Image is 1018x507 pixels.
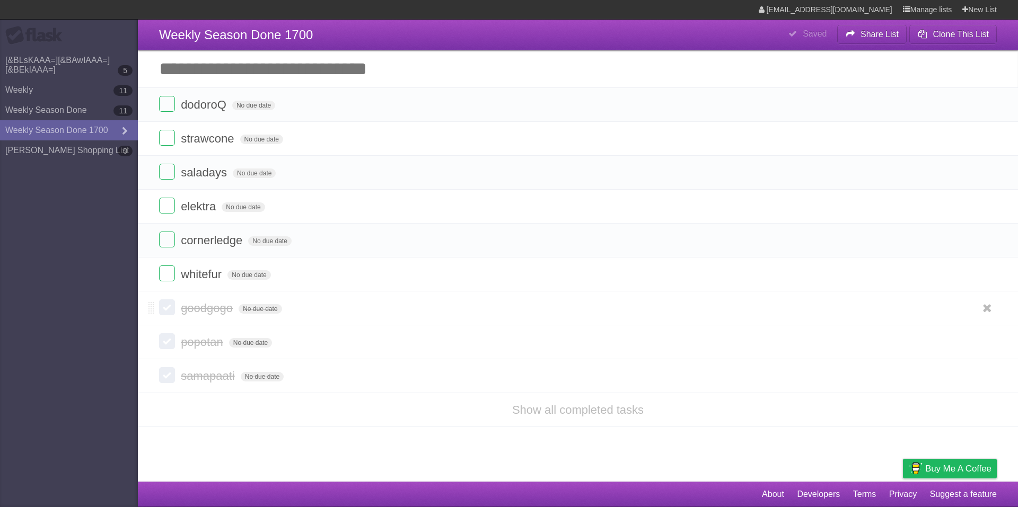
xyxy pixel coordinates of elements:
[118,65,133,76] b: 5
[239,304,282,314] span: No due date
[159,198,175,214] label: Done
[853,484,876,504] a: Terms
[181,268,224,281] span: whitefur
[181,335,226,349] span: popotan
[925,459,991,478] span: Buy me a coffee
[903,459,997,478] a: Buy me a coffee
[908,459,923,477] img: Buy me a coffee
[797,484,840,504] a: Developers
[181,132,236,145] span: strawcone
[159,28,313,42] span: Weekly Season Done 1700
[113,85,133,96] b: 11
[933,30,989,39] b: Clone This List
[229,338,272,348] span: No due date
[159,333,175,349] label: Done
[512,403,644,416] a: Show all completed tasks
[181,301,235,315] span: goodgogo
[241,372,284,381] span: No due date
[803,29,827,38] b: Saved
[159,96,175,112] label: Done
[762,484,784,504] a: About
[118,146,133,156] b: 0
[837,25,907,44] button: Share List
[159,232,175,247] label: Done
[232,101,275,110] span: No due date
[181,234,245,247] span: cornerledge
[248,236,291,246] span: No due date
[159,367,175,383] label: Done
[159,265,175,281] label: Done
[5,26,69,45] div: Flask
[159,130,175,146] label: Done
[233,168,276,178] span: No due date
[240,135,283,144] span: No due date
[159,299,175,315] label: Done
[222,202,265,212] span: No due date
[181,98,229,111] span: dodoroQ
[113,105,133,116] b: 11
[181,200,218,213] span: elektra
[181,166,230,179] span: saladays
[909,25,997,44] button: Clone This List
[227,270,270,280] span: No due date
[159,164,175,180] label: Done
[930,484,997,504] a: Suggest a feature
[861,30,899,39] b: Share List
[889,484,917,504] a: Privacy
[181,369,238,383] span: samapaati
